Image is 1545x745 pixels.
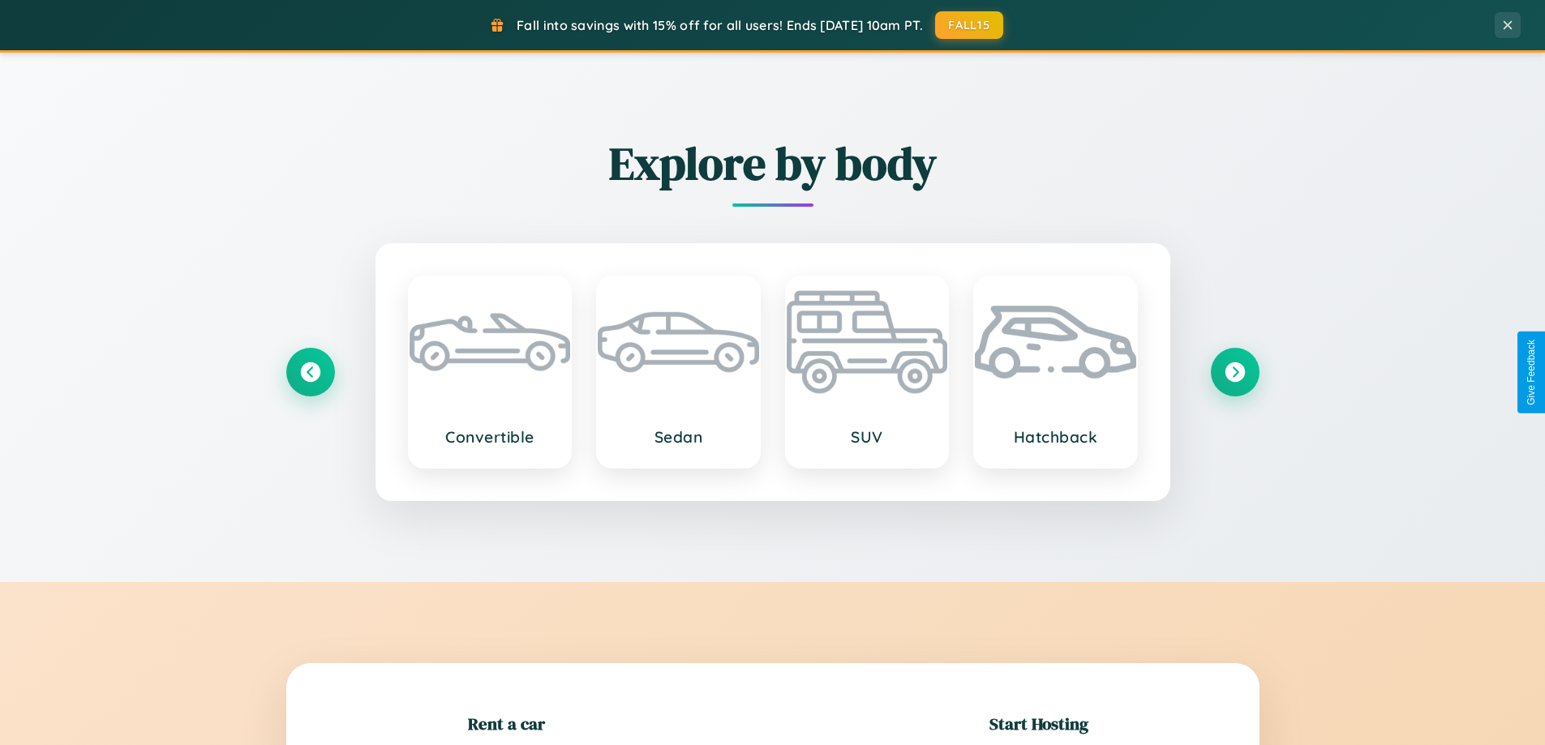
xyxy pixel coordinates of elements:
[614,427,743,447] h3: Sedan
[803,427,932,447] h3: SUV
[517,17,923,33] span: Fall into savings with 15% off for all users! Ends [DATE] 10am PT.
[935,11,1003,39] button: FALL15
[991,427,1120,447] h3: Hatchback
[426,427,555,447] h3: Convertible
[286,132,1260,195] h2: Explore by body
[1526,340,1537,405] div: Give Feedback
[468,712,545,735] h2: Rent a car
[989,712,1088,735] h2: Start Hosting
